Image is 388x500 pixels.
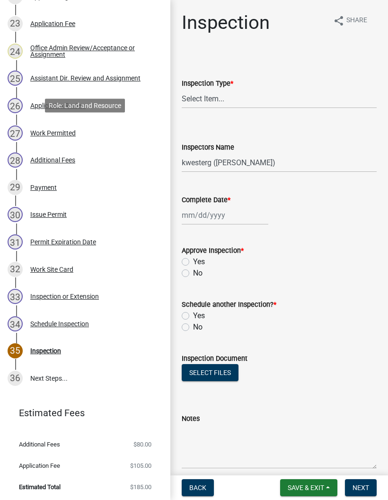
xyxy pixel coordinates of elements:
label: No [193,321,203,333]
span: Application Fee [19,463,60,469]
div: Role: Land and Resource [45,98,125,112]
label: Inspection Document [182,356,247,362]
button: Save & Exit [280,479,337,496]
div: Inspection or Extension [30,293,99,300]
span: $80.00 [133,441,151,447]
span: Save & Exit [288,484,324,491]
div: Permit Expiration Date [30,239,96,245]
div: 23 [8,16,23,31]
div: 26 [8,98,23,113]
label: Inspectors Name [182,144,234,151]
input: mm/dd/yyyy [182,205,268,225]
button: Back [182,479,214,496]
a: Estimated Fees [8,403,155,422]
label: Approve Inspection [182,248,244,254]
label: Notes [182,416,200,422]
label: Schedule another Inspection? [182,302,276,308]
div: Application Fee [30,20,75,27]
span: Share [346,15,367,27]
div: 28 [8,152,23,168]
span: Next [353,484,369,491]
label: Complete Date [182,197,230,204]
div: Schedule Inspection [30,321,89,327]
div: Inspection [30,348,61,354]
button: Select files [182,364,238,381]
button: Next [345,479,377,496]
div: Work Site Card [30,266,73,273]
div: Work Permitted [30,130,76,136]
div: 31 [8,234,23,250]
div: 32 [8,262,23,277]
label: Yes [193,256,205,268]
div: 35 [8,343,23,358]
div: Issue Permit [30,211,67,218]
div: 36 [8,371,23,386]
i: share [333,15,344,27]
div: 27 [8,125,23,141]
span: Additional Fees [19,441,60,447]
h1: Inspection [182,11,270,34]
div: Assistant Dir. Review and Assignment [30,75,141,81]
div: Payment [30,184,57,191]
span: Estimated Total [19,484,61,490]
span: $105.00 [130,463,151,469]
div: 29 [8,180,23,195]
button: shareShare [326,11,375,30]
div: Application Review [30,102,86,109]
div: 24 [8,44,23,59]
div: 25 [8,71,23,86]
span: $185.00 [130,484,151,490]
div: 30 [8,207,23,222]
label: Inspection Type [182,80,233,87]
div: 34 [8,316,23,331]
div: Office Admin Review/Acceptance or Assignment [30,45,155,58]
label: No [193,268,203,279]
div: Additional Fees [30,157,75,163]
label: Yes [193,310,205,321]
div: 33 [8,289,23,304]
span: Back [189,484,206,491]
